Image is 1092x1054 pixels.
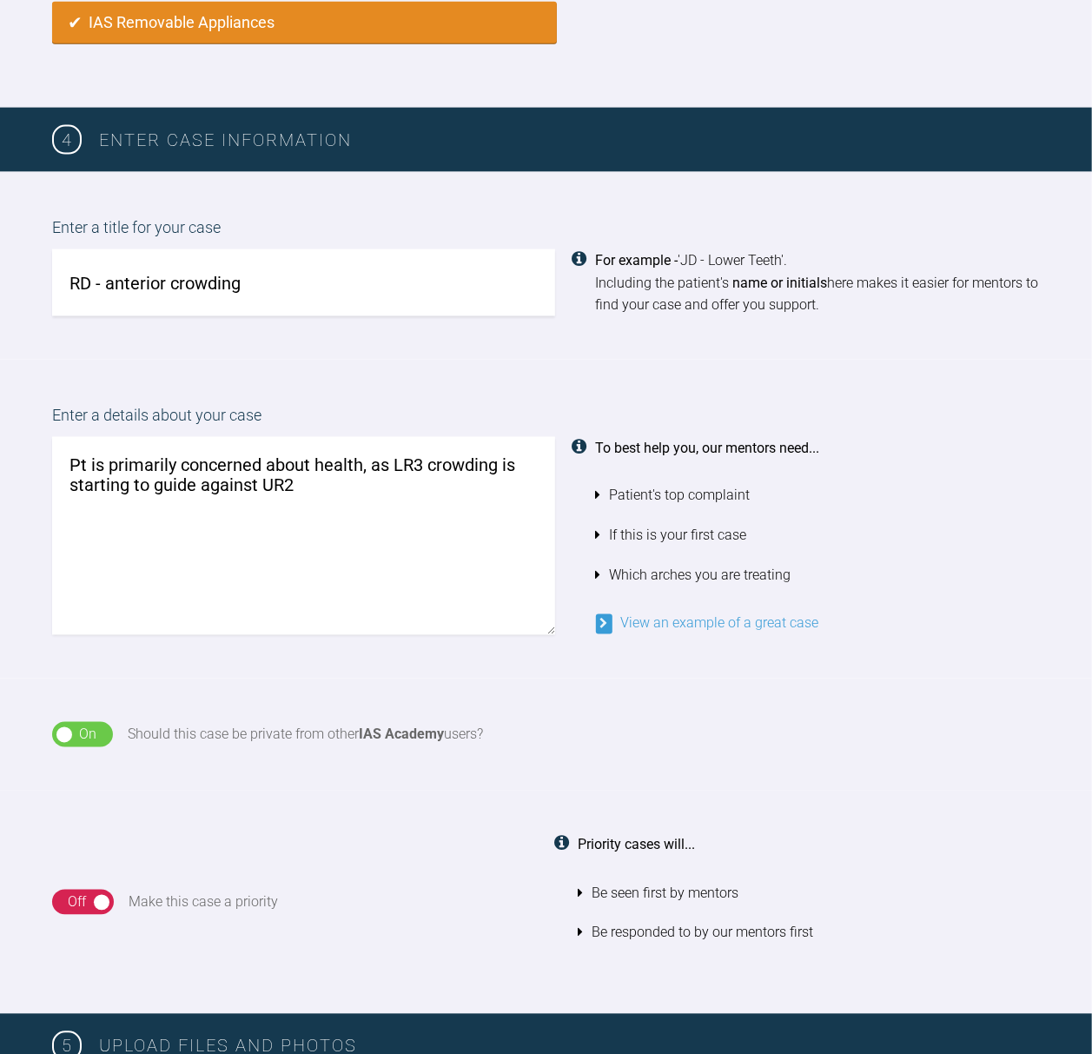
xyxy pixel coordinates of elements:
strong: name or initials [733,275,828,291]
span: 4 [52,125,82,155]
div: Make this case a priority [129,892,279,914]
strong: To best help you, our mentors need... [596,440,820,456]
label: IAS Removable Appliances [52,2,557,44]
div: On [80,724,97,746]
div: Off [68,892,86,914]
a: View an example of a great case [596,615,819,632]
li: Be seen first by mentors [579,874,1041,914]
strong: Priority cases will... [579,837,696,853]
label: Enter a details about your case [52,403,1040,437]
strong: For example - [596,252,678,268]
li: Be responded to by our mentors first [579,913,1041,953]
input: JD - Lower Teeth [52,249,555,316]
li: Which arches you are treating [596,556,1041,596]
label: Enter a title for your case [52,215,1040,249]
li: If this is your first case [596,516,1041,556]
li: Patient's top complaint [596,476,1041,516]
textarea: Pt is primarily concerned about health, as LR3 crowding is starting to guide against UR2 [52,437,555,635]
strong: IAS Academy [360,726,445,743]
h3: Enter case information [99,126,1040,154]
div: 'JD - Lower Teeth'. Including the patient's here makes it easier for mentors to find your case an... [596,249,1041,316]
div: Should this case be private from other users? [129,724,484,746]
